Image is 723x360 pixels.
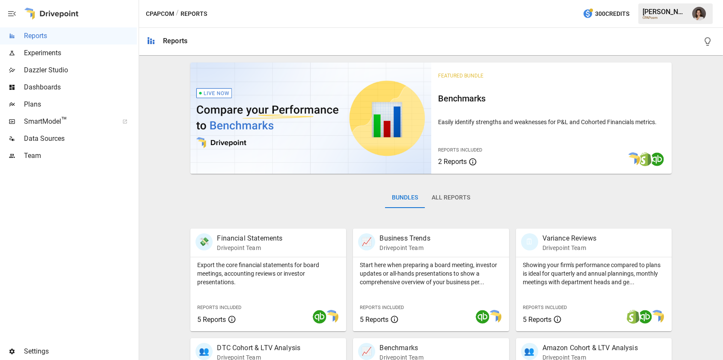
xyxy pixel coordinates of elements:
[358,343,375,360] div: 📈
[438,147,482,153] span: Reports Included
[358,233,375,250] div: 📈
[643,16,687,20] div: CPAPcom
[438,158,467,166] span: 2 Reports
[643,8,687,16] div: [PERSON_NAME]
[163,37,187,45] div: Reports
[385,187,425,208] button: Bundles
[542,233,596,244] p: Variance Reviews
[197,261,339,286] p: Export the core financial statements for board meetings, accounting reviews or investor presentat...
[692,7,706,21] img: Franziska Ibscher
[24,31,137,41] span: Reports
[197,305,241,310] span: Reports Included
[325,310,338,324] img: smart model
[379,233,430,244] p: Business Trends
[523,261,665,286] p: Showing your firm's performance compared to plans is ideal for quarterly and annual plannings, mo...
[521,233,538,250] div: 🗓
[438,73,483,79] span: Featured Bundle
[217,244,282,252] p: Drivepoint Team
[217,233,282,244] p: Financial Statements
[313,310,326,324] img: quickbooks
[24,134,137,144] span: Data Sources
[196,343,213,360] div: 👥
[360,305,404,310] span: Reports Included
[638,152,652,166] img: shopify
[146,9,174,19] button: CPAPcom
[638,310,652,324] img: quickbooks
[190,62,431,174] img: video thumbnail
[24,151,137,161] span: Team
[360,315,388,324] span: 5 Reports
[650,310,664,324] img: smart model
[542,244,596,252] p: Drivepoint Team
[579,6,633,22] button: 300Credits
[379,244,430,252] p: Drivepoint Team
[476,310,489,324] img: quickbooks
[626,152,640,166] img: smart model
[425,187,477,208] button: All Reports
[687,2,711,26] button: Franziska Ibscher
[24,65,137,75] span: Dazzler Studio
[197,315,226,324] span: 5 Reports
[523,305,567,310] span: Reports Included
[196,233,213,250] div: 💸
[24,99,137,110] span: Plans
[24,346,137,357] span: Settings
[595,9,629,19] span: 300 Credits
[650,152,664,166] img: quickbooks
[360,261,502,286] p: Start here when preparing a board meeting, investor updates or all-hands presentations to show a ...
[438,92,665,105] h6: Benchmarks
[176,9,179,19] div: /
[24,48,137,58] span: Experiments
[523,315,551,324] span: 5 Reports
[24,116,113,127] span: SmartModel
[521,343,538,360] div: 👥
[438,118,665,126] p: Easily identify strengths and weaknesses for P&L and Cohorted Financials metrics.
[24,82,137,92] span: Dashboards
[379,343,423,353] p: Benchmarks
[217,343,300,353] p: DTC Cohort & LTV Analysis
[542,343,638,353] p: Amazon Cohort & LTV Analysis
[488,310,501,324] img: smart model
[61,115,67,126] span: ™
[626,310,640,324] img: shopify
